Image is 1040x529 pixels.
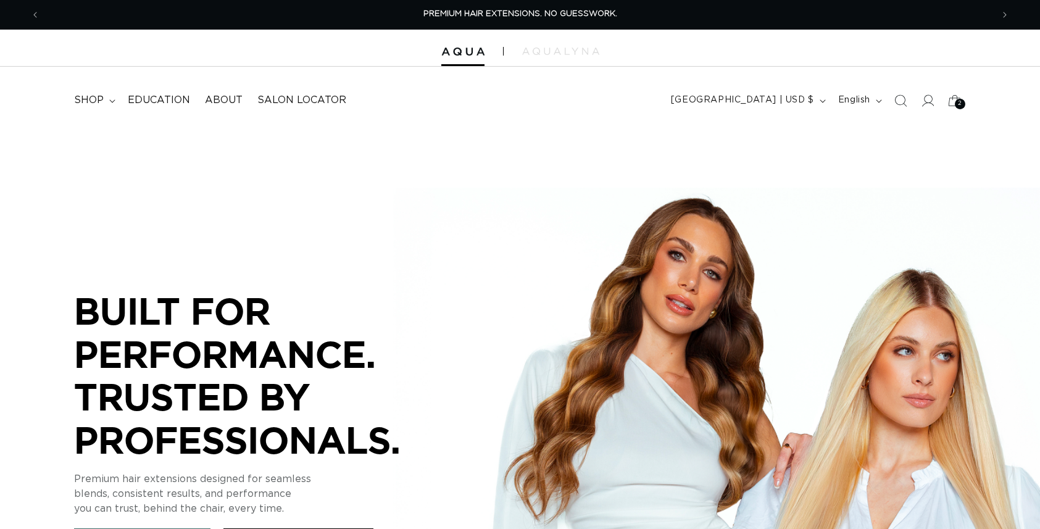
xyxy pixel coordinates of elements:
span: shop [74,94,104,107]
span: English [838,94,870,107]
button: English [831,89,887,112]
span: PREMIUM HAIR EXTENSIONS. NO GUESSWORK. [423,10,617,18]
button: [GEOGRAPHIC_DATA] | USD $ [664,89,831,112]
img: Aqua Hair Extensions [441,48,485,56]
a: Education [120,86,198,114]
summary: shop [67,86,120,114]
img: aqualyna.com [522,48,599,55]
button: Previous announcement [22,3,49,27]
span: About [205,94,243,107]
span: 2 [958,99,962,109]
span: Salon Locator [257,94,346,107]
a: Salon Locator [250,86,354,114]
a: About [198,86,250,114]
button: Next announcement [991,3,1018,27]
summary: Search [887,87,914,114]
span: [GEOGRAPHIC_DATA] | USD $ [671,94,814,107]
span: Education [128,94,190,107]
p: Premium hair extensions designed for seamless blends, consistent results, and performance you can... [74,472,444,516]
p: BUILT FOR PERFORMANCE. TRUSTED BY PROFESSIONALS. [74,289,444,461]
